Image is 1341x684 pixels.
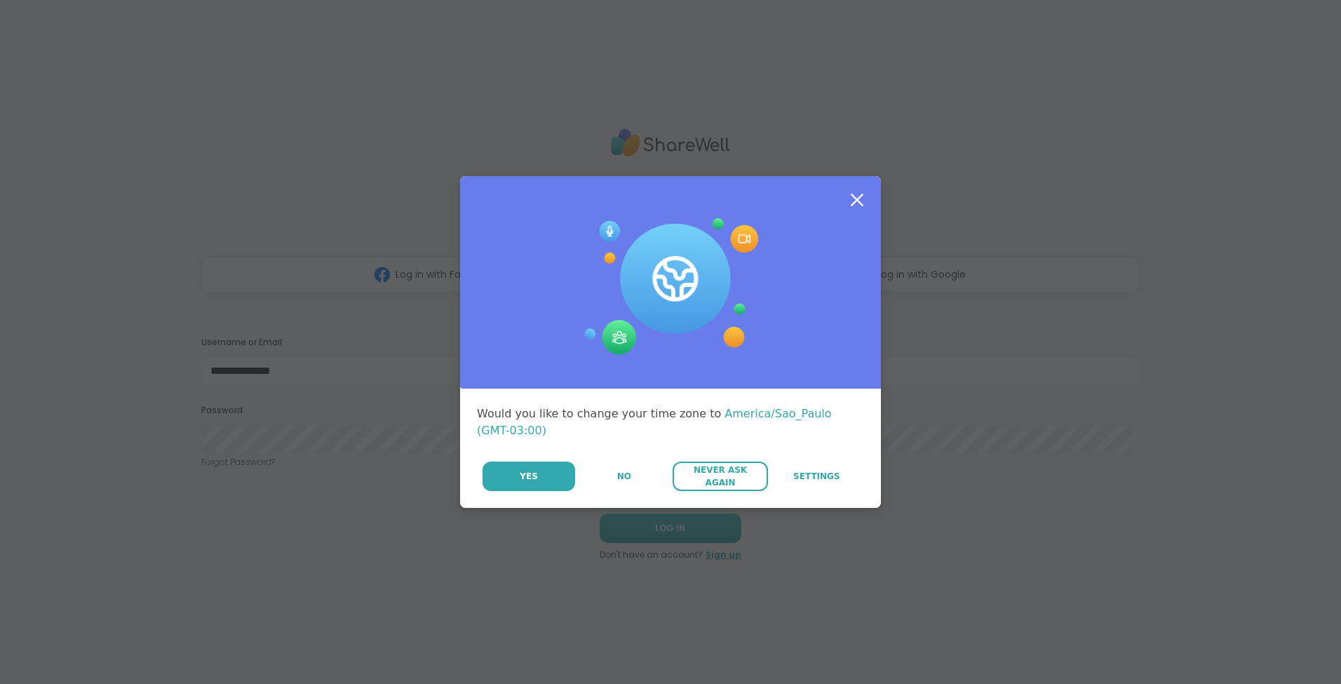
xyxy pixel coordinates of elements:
[769,462,864,491] a: Settings
[577,462,671,491] button: No
[617,470,631,483] span: No
[680,464,760,489] span: Never Ask Again
[583,218,758,356] img: Session Experience
[477,407,832,437] span: America/Sao_Paulo (GMT-03:00)
[793,470,840,483] span: Settings
[520,470,538,483] span: Yes
[477,405,864,439] div: Would you like to change your time zone to
[673,462,767,491] button: Never Ask Again
[483,462,575,491] button: Yes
